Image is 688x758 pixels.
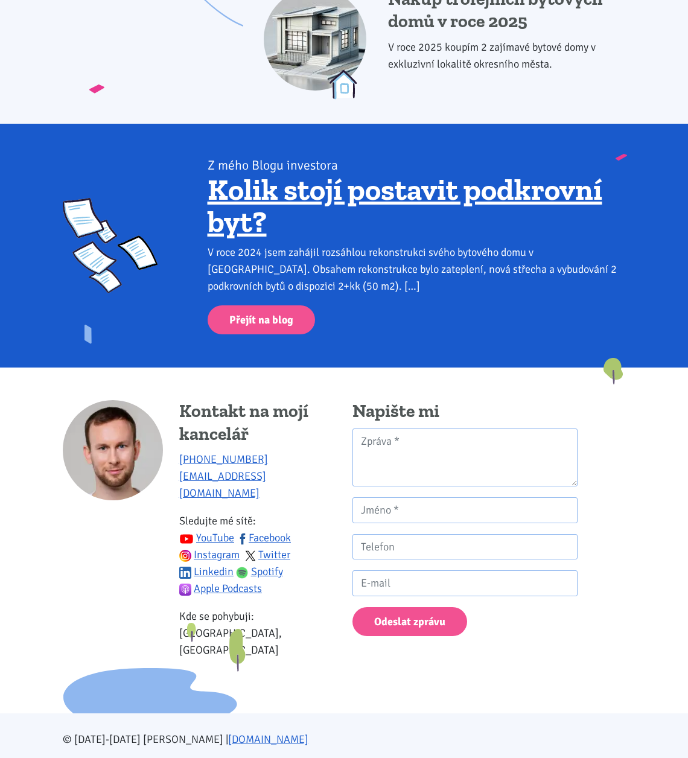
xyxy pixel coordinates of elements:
a: [EMAIL_ADDRESS][DOMAIN_NAME] [179,470,266,500]
img: apple-podcasts.png [179,584,191,596]
img: ig.svg [179,550,191,562]
img: youtube.svg [179,532,194,546]
a: [DOMAIN_NAME] [228,733,308,746]
input: Telefon [352,534,578,560]
img: twitter.svg [245,550,256,561]
h4: Napište mi [352,400,578,423]
img: fb.svg [237,533,249,545]
p: V roce 2025 koupím 2 zajímavé bytové domy v exkluzivní lokalitě okresního města. [388,39,626,72]
h4: Kontakt na mojí kancelář [179,400,336,445]
a: Linkedin [179,565,234,578]
input: Jméno * [352,497,578,523]
a: Kolik stojí postavit podkrovní byt? [208,171,602,240]
a: Facebook [237,531,291,544]
a: Instagram [179,548,240,561]
a: Apple Podcasts [179,582,263,595]
button: Odeslat zprávu [352,607,467,637]
div: © [DATE]-[DATE] [PERSON_NAME] | [54,731,634,748]
img: Tomáš Kučera [63,400,163,500]
a: Twitter [245,548,291,561]
img: spotify.png [236,567,248,579]
div: V roce 2024 jsem zahájil rozsáhlou rekonstrukci svého bytového domu v [GEOGRAPHIC_DATA]. Obsahem ... [208,244,626,295]
form: Kontaktní formulář [352,428,578,637]
a: Přejít na blog [208,305,315,335]
p: Kde se pohybuji: [GEOGRAPHIC_DATA], [GEOGRAPHIC_DATA] [179,608,336,658]
img: linkedin.svg [179,567,191,579]
input: E-mail [352,570,578,596]
p: Sledujte mé sítě: [179,512,336,597]
a: YouTube [179,531,235,544]
div: Z mého Blogu investora [208,157,626,174]
a: [PHONE_NUMBER] [179,453,268,466]
a: Spotify [236,565,283,578]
